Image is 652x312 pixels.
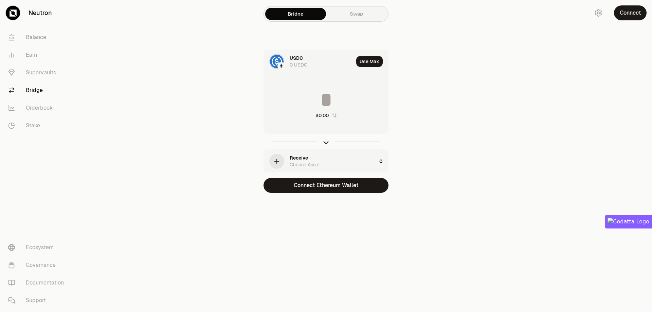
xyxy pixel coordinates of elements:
[3,256,73,274] a: Governance
[3,81,73,99] a: Bridge
[3,29,73,46] a: Balance
[3,292,73,309] a: Support
[290,161,320,168] div: Choose Asset
[264,150,377,173] div: ReceiveChoose Asset
[3,99,73,117] a: Orderbook
[614,5,647,20] button: Connect
[290,61,307,68] div: 0 USDC
[315,112,329,119] div: $0.00
[3,239,73,256] a: Ecosystem
[3,46,73,64] a: Earn
[290,55,303,61] div: USDC
[379,150,388,173] div: 0
[264,150,388,173] button: ReceiveChoose Asset0
[270,55,284,68] img: USDC Logo
[326,8,387,20] a: Swap
[264,50,354,73] div: USDC LogoEthereum LogoUSDC0 USDC
[3,64,73,81] a: Supervaults
[264,178,388,193] button: Connect Ethereum Wallet
[356,56,383,67] button: Use Max
[3,117,73,134] a: Stake
[3,274,73,292] a: Documentation
[278,63,284,69] img: Ethereum Logo
[315,112,337,119] button: $0.00
[290,154,308,161] div: Receive
[265,8,326,20] a: Bridge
